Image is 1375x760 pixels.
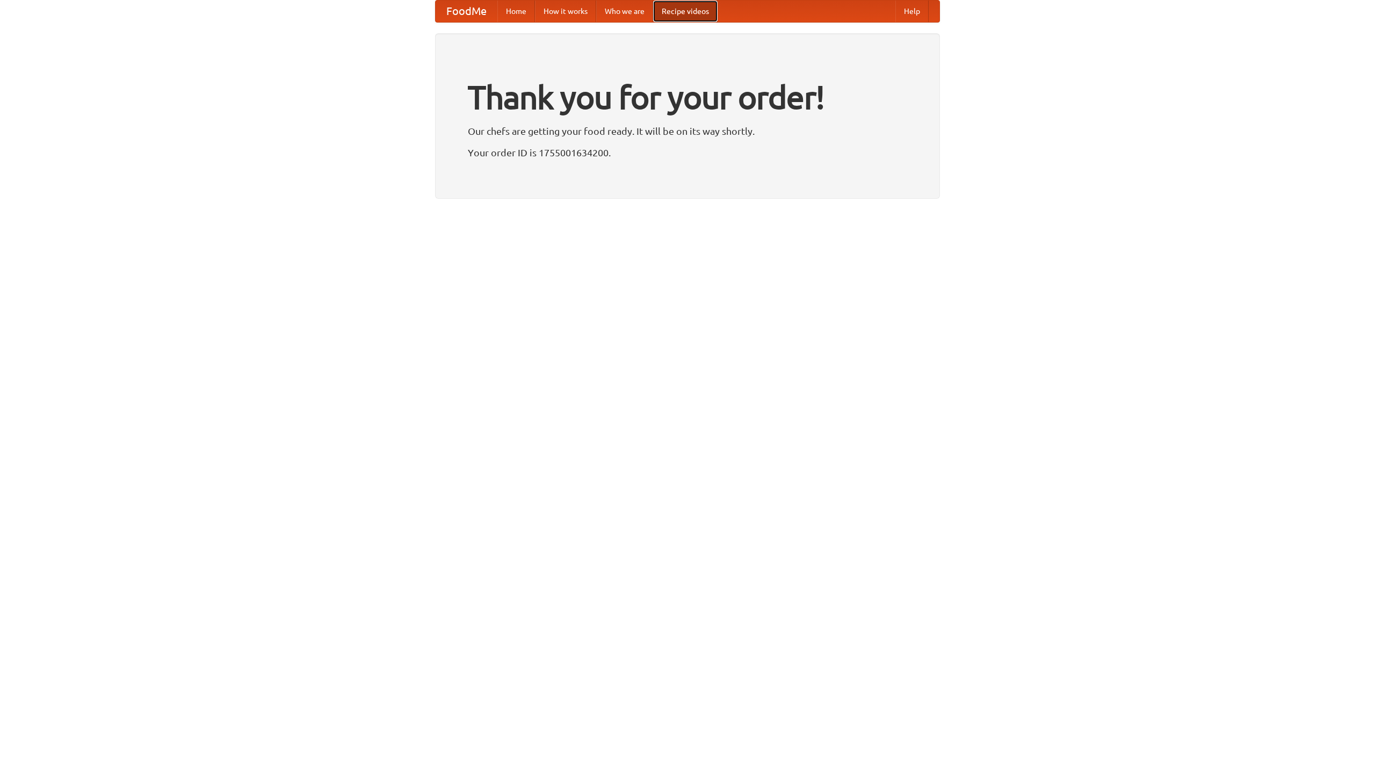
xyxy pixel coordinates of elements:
h1: Thank you for your order! [468,71,907,123]
a: Help [895,1,929,22]
a: Who we are [596,1,653,22]
a: How it works [535,1,596,22]
a: FoodMe [436,1,497,22]
a: Home [497,1,535,22]
p: Your order ID is 1755001634200. [468,144,907,161]
p: Our chefs are getting your food ready. It will be on its way shortly. [468,123,907,139]
a: Recipe videos [653,1,718,22]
